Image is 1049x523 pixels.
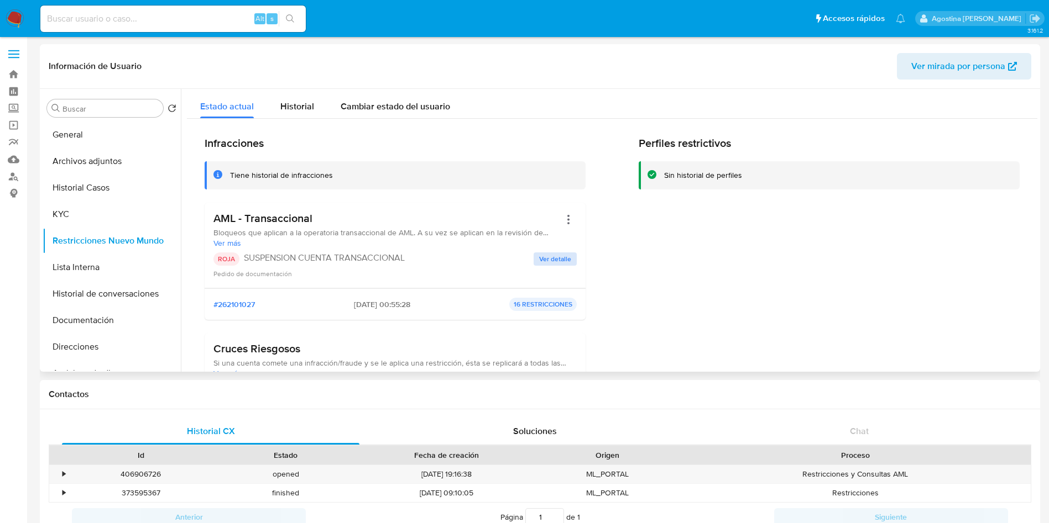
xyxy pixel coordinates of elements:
[62,469,65,479] div: •
[43,121,181,148] button: General
[543,450,672,461] div: Origen
[62,104,159,114] input: Buscar
[366,450,528,461] div: Fecha de creación
[911,53,1005,80] span: Ver mirada por persona
[43,201,181,228] button: KYC
[358,465,535,483] div: [DATE] 19:16:38
[40,12,306,26] input: Buscar usuario o caso...
[823,13,885,24] span: Accesos rápidos
[680,465,1031,483] div: Restricciones y Consultas AML
[43,228,181,254] button: Restricciones Nuevo Mundo
[168,104,176,116] button: Volver al orden por defecto
[43,307,181,334] button: Documentación
[69,465,213,483] div: 406906726
[358,484,535,502] div: [DATE] 09:10:05
[51,104,60,113] button: Buscar
[688,450,1023,461] div: Proceso
[69,484,213,502] div: 373595367
[43,175,181,201] button: Historial Casos
[43,281,181,307] button: Historial de conversaciones
[43,254,181,281] button: Lista Interna
[43,148,181,175] button: Archivos adjuntos
[213,465,358,483] div: opened
[62,488,65,498] div: •
[513,425,557,437] span: Soluciones
[49,389,1031,400] h1: Contactos
[213,484,358,502] div: finished
[279,11,301,27] button: search-icon
[680,484,1031,502] div: Restricciones
[850,425,869,437] span: Chat
[187,425,235,437] span: Historial CX
[577,511,580,522] span: 1
[43,334,181,360] button: Direcciones
[932,13,1025,24] p: agostina.faruolo@mercadolibre.com
[535,465,680,483] div: ML_PORTAL
[255,13,264,24] span: Alt
[76,450,206,461] div: Id
[896,14,905,23] a: Notificaciones
[1029,13,1041,24] a: Salir
[270,13,274,24] span: s
[49,61,142,72] h1: Información de Usuario
[221,450,351,461] div: Estado
[535,484,680,502] div: ML_PORTAL
[43,360,181,387] button: Anticipos de dinero
[897,53,1031,80] button: Ver mirada por persona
